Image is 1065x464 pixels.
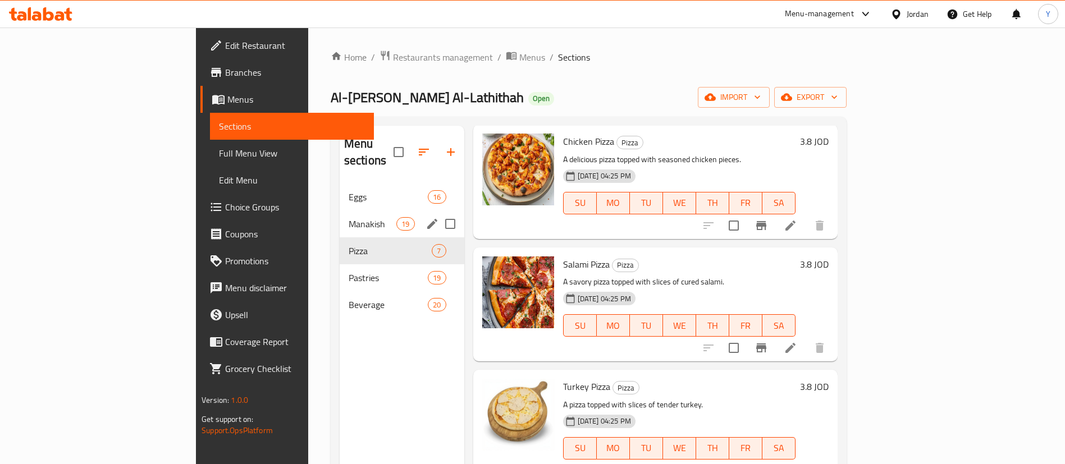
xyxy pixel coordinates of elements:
div: Open [528,92,554,105]
a: Sections [210,113,374,140]
a: Upsell [200,301,374,328]
span: FR [734,440,758,456]
div: Beverage20 [340,291,464,318]
button: SA [762,314,796,337]
span: Select all sections [387,140,410,164]
span: Restaurants management [393,50,493,64]
span: SU [568,195,592,211]
span: Edit Restaurant [225,39,365,52]
img: Turkey Pizza [482,379,554,451]
a: Restaurants management [380,50,493,65]
span: TU [634,195,659,211]
div: Eggs16 [340,183,464,210]
button: FR [729,314,762,337]
div: Jordan [907,8,929,20]
span: Pizza [349,244,432,258]
h6: 3.8 JOD [800,134,829,149]
button: SU [563,314,597,337]
a: Menus [200,86,374,113]
span: Chicken Pizza [563,133,614,150]
button: Branch-specific-item [748,334,775,361]
span: Pizza [613,382,639,394]
span: Choice Groups [225,200,365,214]
a: Edit Menu [210,167,374,194]
a: Menu disclaimer [200,274,374,301]
button: WE [663,192,696,214]
button: delete [806,212,833,239]
span: Upsell [225,308,365,321]
span: Al-[PERSON_NAME] Al-Lathithah [331,85,524,110]
li: / [550,50,554,64]
span: TU [634,440,659,456]
span: Coupons [225,227,365,241]
span: Sort sections [410,139,437,166]
span: SU [568,318,592,334]
span: TH [701,440,725,456]
span: 1.0.0 [231,393,248,407]
button: Branch-specific-item [748,212,775,239]
span: WE [668,195,692,211]
button: import [698,87,770,108]
button: delete [806,334,833,361]
p: A pizza topped with slices of tender turkey. [563,398,796,412]
a: Edit Restaurant [200,32,374,59]
button: SA [762,437,796,460]
span: MO [601,318,625,334]
span: 19 [397,219,414,229]
span: SA [767,195,791,211]
button: SU [563,437,597,460]
a: Choice Groups [200,194,374,220]
p: A savory pizza topped with slices of cured salami. [563,275,796,289]
span: 16 [428,192,445,203]
span: SA [767,440,791,456]
span: Pastries [349,271,428,284]
a: Promotions [200,247,374,274]
button: MO [597,192,630,214]
span: Branches [225,66,365,79]
button: FR [729,192,762,214]
span: Select to update [722,336,746,360]
span: Turkey Pizza [563,378,610,395]
span: Edit Menu [219,173,365,187]
span: MO [601,440,625,456]
button: WE [663,314,696,337]
span: Beverage [349,298,428,311]
div: Pizza [616,136,643,149]
span: FR [734,195,758,211]
button: SU [563,192,597,214]
button: TU [630,314,663,337]
span: SU [568,440,592,456]
span: Menu disclaimer [225,281,365,295]
span: Sections [558,50,590,64]
span: 20 [428,300,445,310]
span: FR [734,318,758,334]
span: Pizza [617,136,643,149]
span: Grocery Checklist [225,362,365,375]
span: Y [1046,8,1050,20]
button: TU [630,192,663,214]
a: Branches [200,59,374,86]
span: TH [701,318,725,334]
span: Version: [202,393,229,407]
span: Eggs [349,190,428,204]
button: FR [729,437,762,460]
span: Open [528,94,554,103]
button: TH [696,314,729,337]
div: Pizza [612,259,639,272]
span: [DATE] 04:25 PM [573,416,636,426]
a: Edit menu item [784,219,797,232]
span: SA [767,318,791,334]
span: Menus [519,50,545,64]
span: Coverage Report [225,335,365,348]
h6: 3.8 JOD [800,256,829,272]
div: items [428,190,446,204]
button: MO [597,314,630,337]
a: Edit menu item [784,341,797,355]
nav: Menu sections [340,179,464,323]
span: Select to update [722,214,746,237]
button: MO [597,437,630,460]
button: Add section [437,139,464,166]
span: Promotions [225,254,365,268]
div: items [428,298,446,311]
